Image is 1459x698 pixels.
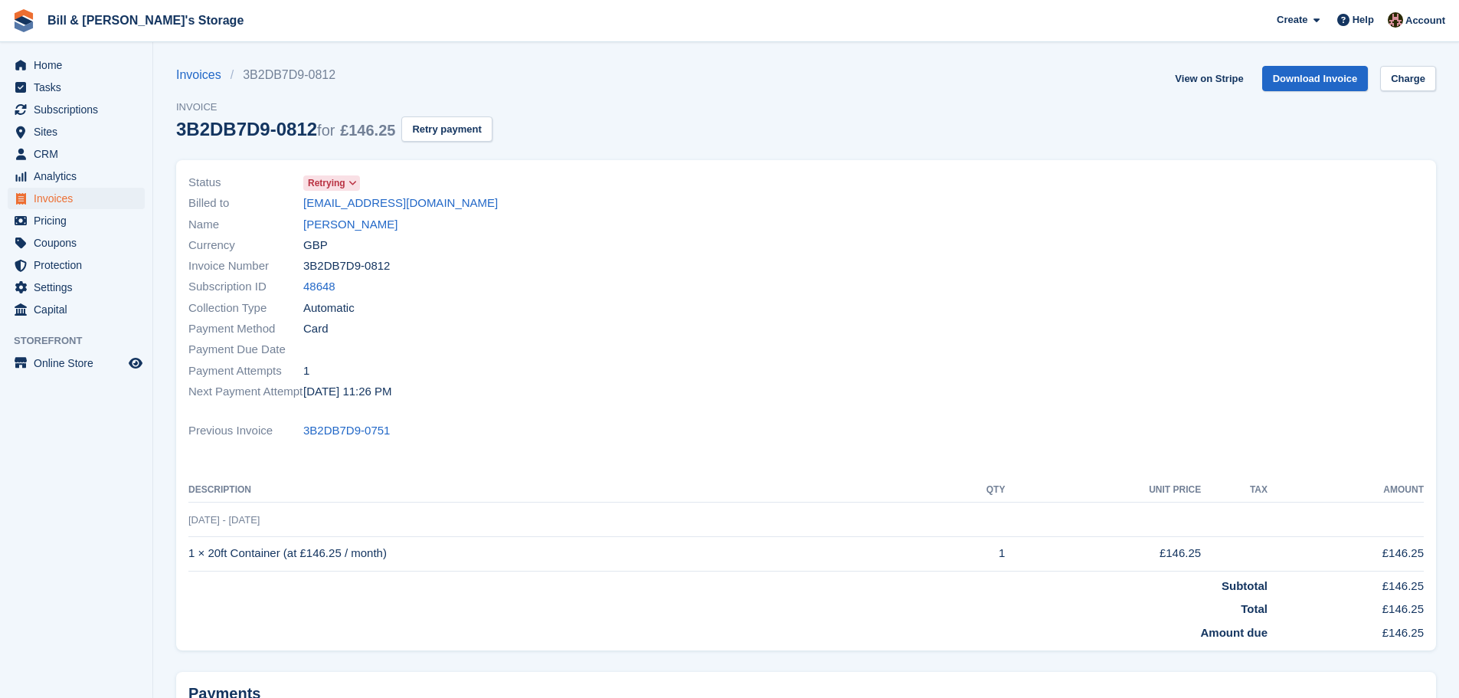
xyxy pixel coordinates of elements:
[188,514,260,526] span: [DATE] - [DATE]
[1241,602,1268,615] strong: Total
[8,121,145,143] a: menu
[303,383,392,401] time: 2025-09-02 22:26:27 UTC
[188,320,303,338] span: Payment Method
[1005,478,1201,503] th: Unit Price
[340,122,395,139] span: £146.25
[34,77,126,98] span: Tasks
[8,54,145,76] a: menu
[188,536,934,571] td: 1 × 20ft Container (at £146.25 / month)
[1222,579,1268,592] strong: Subtotal
[8,352,145,374] a: menu
[34,188,126,209] span: Invoices
[1268,536,1424,571] td: £146.25
[34,299,126,320] span: Capital
[303,195,498,212] a: [EMAIL_ADDRESS][DOMAIN_NAME]
[34,54,126,76] span: Home
[1405,13,1445,28] span: Account
[8,210,145,231] a: menu
[188,300,303,317] span: Collection Type
[188,195,303,212] span: Billed to
[1388,12,1403,28] img: Jack Bottesch
[34,210,126,231] span: Pricing
[188,422,303,440] span: Previous Invoice
[1277,12,1307,28] span: Create
[34,143,126,165] span: CRM
[1268,478,1424,503] th: Amount
[8,232,145,254] a: menu
[1268,618,1424,642] td: £146.25
[8,165,145,187] a: menu
[188,341,303,359] span: Payment Due Date
[34,121,126,143] span: Sites
[34,352,126,374] span: Online Store
[188,362,303,380] span: Payment Attempts
[41,8,250,33] a: Bill & [PERSON_NAME]'s Storage
[303,174,360,192] a: Retrying
[303,237,328,254] span: GBP
[34,232,126,254] span: Coupons
[1262,66,1369,91] a: Download Invoice
[8,299,145,320] a: menu
[176,119,395,139] div: 3B2DB7D9-0812
[8,99,145,120] a: menu
[303,300,355,317] span: Automatic
[176,100,492,115] span: Invoice
[176,66,492,84] nav: breadcrumbs
[317,122,335,139] span: for
[8,188,145,209] a: menu
[303,362,309,380] span: 1
[1268,595,1424,618] td: £146.25
[176,66,231,84] a: Invoices
[8,77,145,98] a: menu
[188,478,934,503] th: Description
[188,383,303,401] span: Next Payment Attempt
[303,257,390,275] span: 3B2DB7D9-0812
[303,422,390,440] a: 3B2DB7D9-0751
[1169,66,1249,91] a: View on Stripe
[34,277,126,298] span: Settings
[934,478,1006,503] th: QTY
[8,254,145,276] a: menu
[34,254,126,276] span: Protection
[188,237,303,254] span: Currency
[1005,536,1201,571] td: £146.25
[1201,478,1268,503] th: Tax
[401,116,492,142] button: Retry payment
[188,216,303,234] span: Name
[188,257,303,275] span: Invoice Number
[303,278,335,296] a: 48648
[12,9,35,32] img: stora-icon-8386f47178a22dfd0bd8f6a31ec36ba5ce8667c1dd55bd0f319d3a0aa187defe.svg
[303,320,329,338] span: Card
[8,143,145,165] a: menu
[1201,626,1268,639] strong: Amount due
[8,277,145,298] a: menu
[34,99,126,120] span: Subscriptions
[188,278,303,296] span: Subscription ID
[1268,571,1424,595] td: £146.25
[1353,12,1374,28] span: Help
[934,536,1006,571] td: 1
[308,176,345,190] span: Retrying
[126,354,145,372] a: Preview store
[1380,66,1436,91] a: Charge
[303,216,397,234] a: [PERSON_NAME]
[188,174,303,192] span: Status
[34,165,126,187] span: Analytics
[14,333,152,349] span: Storefront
